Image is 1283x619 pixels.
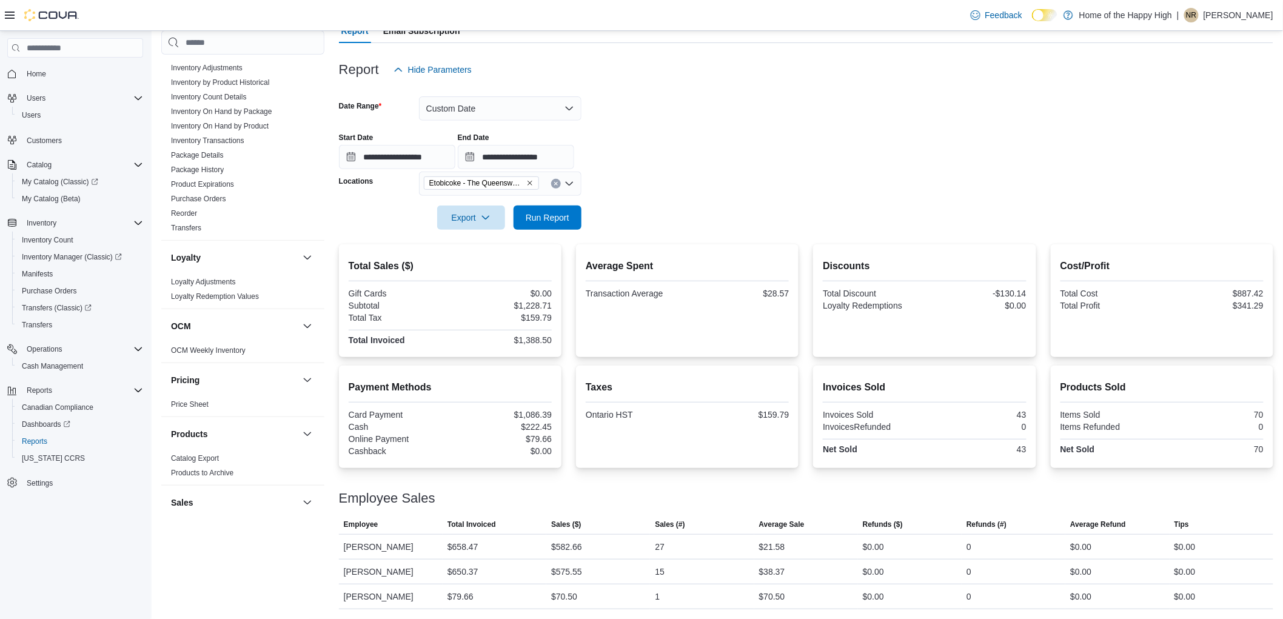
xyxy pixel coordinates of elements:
[17,250,143,264] span: Inventory Manager (Classic)
[17,301,143,315] span: Transfers (Classic)
[349,259,552,273] h2: Total Sales ($)
[22,133,67,148] a: Customers
[437,206,505,230] button: Export
[22,216,143,230] span: Inventory
[447,589,474,604] div: $79.66
[22,158,56,172] button: Catalog
[655,520,685,529] span: Sales (#)
[424,176,539,190] span: Etobicoke - The Queensway - Fire & Flower
[1060,410,1160,420] div: Items Sold
[17,359,143,373] span: Cash Management
[823,410,922,420] div: Invoices Sold
[966,520,1007,529] span: Refunds (#)
[171,64,243,72] a: Inventory Adjustments
[1164,289,1264,298] div: $887.42
[586,289,685,298] div: Transaction Average
[171,454,219,463] a: Catalog Export
[863,520,903,529] span: Refunds ($)
[927,444,1027,454] div: 43
[408,64,472,76] span: Hide Parameters
[1060,444,1095,454] strong: Net Sold
[458,145,574,169] input: Press the down key to open a popover containing a calendar.
[171,497,193,509] h3: Sales
[27,218,56,228] span: Inventory
[17,267,58,281] a: Manifests
[17,318,143,332] span: Transfers
[22,216,61,230] button: Inventory
[1164,422,1264,432] div: 0
[171,150,224,160] span: Package Details
[1070,564,1091,579] div: $0.00
[171,224,201,232] a: Transfers
[171,223,201,233] span: Transfers
[171,151,224,159] a: Package Details
[452,335,552,345] div: $1,388.50
[1204,8,1273,22] p: [PERSON_NAME]
[966,589,971,604] div: 0
[22,66,143,81] span: Home
[17,434,143,449] span: Reports
[551,520,581,529] span: Sales ($)
[17,175,143,189] span: My Catalog (Classic)
[12,232,148,249] button: Inventory Count
[171,292,259,301] a: Loyalty Redemption Values
[823,422,922,432] div: InvoicesRefunded
[349,446,448,456] div: Cashback
[2,65,148,82] button: Home
[171,78,270,87] span: Inventory by Product Historical
[22,303,92,313] span: Transfers (Classic)
[17,301,96,315] a: Transfers (Classic)
[1070,589,1091,604] div: $0.00
[339,133,374,142] label: Start Date
[300,495,315,510] button: Sales
[22,269,53,279] span: Manifests
[452,446,552,456] div: $0.00
[447,564,478,579] div: $650.37
[1060,380,1264,395] h2: Products Sold
[171,320,298,332] button: OCM
[339,101,382,111] label: Date Range
[12,416,148,433] a: Dashboards
[22,110,41,120] span: Users
[339,145,455,169] input: Press the down key to open a popover containing a calendar.
[927,289,1027,298] div: -$130.14
[1174,540,1196,554] div: $0.00
[349,380,552,395] h2: Payment Methods
[349,434,448,444] div: Online Payment
[22,286,77,296] span: Purchase Orders
[17,400,98,415] a: Canadian Compliance
[17,359,88,373] a: Cash Management
[452,422,552,432] div: $222.45
[27,386,52,395] span: Reports
[2,474,148,492] button: Settings
[586,410,685,420] div: Ontario HST
[17,267,143,281] span: Manifests
[17,284,143,298] span: Purchase Orders
[966,540,971,554] div: 0
[300,319,315,333] button: OCM
[17,233,143,247] span: Inventory Count
[1060,289,1160,298] div: Total Cost
[161,397,324,417] div: Pricing
[1032,9,1057,22] input: Dark Mode
[349,289,448,298] div: Gift Cards
[22,91,143,105] span: Users
[27,344,62,354] span: Operations
[349,313,448,323] div: Total Tax
[863,589,884,604] div: $0.00
[1164,301,1264,310] div: $341.29
[17,250,127,264] a: Inventory Manager (Classic)
[17,192,85,206] a: My Catalog (Beta)
[12,266,148,283] button: Manifests
[171,121,269,131] span: Inventory On Hand by Product
[985,9,1022,21] span: Feedback
[161,451,324,485] div: Products
[655,589,660,604] div: 1
[171,209,197,218] span: Reorder
[966,3,1027,27] a: Feedback
[22,235,73,245] span: Inventory Count
[161,343,324,363] div: OCM
[171,252,201,264] h3: Loyalty
[22,361,83,371] span: Cash Management
[514,206,581,230] button: Run Report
